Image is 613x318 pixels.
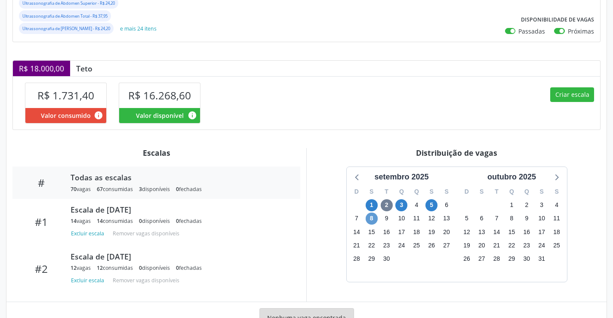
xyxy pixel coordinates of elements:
[521,226,533,238] span: quinta-feira, 16 de outubro de 2025
[424,185,439,198] div: S
[381,199,393,211] span: terça-feira, 2 de setembro de 2025
[364,185,379,198] div: S
[313,148,601,157] div: Distribuição de vagas
[551,213,563,225] span: sábado, 11 de outubro de 2025
[366,253,378,265] span: segunda-feira, 29 de setembro de 2025
[71,205,288,214] div: Escala de [DATE]
[461,239,473,251] span: domingo, 19 de outubro de 2025
[18,216,65,228] div: #1
[97,217,133,225] div: consumidas
[128,88,191,102] span: R$ 16.268,60
[349,185,364,198] div: D
[395,199,407,211] span: quarta-feira, 3 de setembro de 2025
[22,26,110,31] small: Ultrassonografia de [PERSON_NAME] - R$ 24,20
[139,217,142,225] span: 0
[551,226,563,238] span: sábado, 18 de outubro de 2025
[425,239,437,251] span: sexta-feira, 26 de setembro de 2025
[366,199,378,211] span: segunda-feira, 1 de setembro de 2025
[139,264,170,272] div: disponíveis
[18,176,65,189] div: #
[491,226,503,238] span: terça-feira, 14 de outubro de 2025
[568,27,594,36] label: Próximas
[518,27,545,36] label: Passadas
[41,111,91,120] span: Valor consumido
[176,217,179,225] span: 0
[18,262,65,275] div: #2
[459,185,474,198] div: D
[504,185,519,198] div: Q
[440,226,453,238] span: sábado, 20 de setembro de 2025
[439,185,454,198] div: S
[536,213,548,225] span: sexta-feira, 10 de outubro de 2025
[476,213,488,225] span: segunda-feira, 6 de outubro de 2025
[505,226,518,238] span: quarta-feira, 15 de outubro de 2025
[71,173,288,182] div: Todas as escalas
[176,185,202,193] div: fechadas
[371,171,432,183] div: setembro 2025
[394,185,409,198] div: Q
[97,264,133,272] div: consumidas
[489,185,504,198] div: T
[37,88,94,102] span: R$ 1.731,40
[381,253,393,265] span: terça-feira, 30 de setembro de 2025
[71,228,108,239] button: Excluir escala
[395,213,407,225] span: quarta-feira, 10 de setembro de 2025
[410,213,422,225] span: quinta-feira, 11 de setembro de 2025
[505,239,518,251] span: quarta-feira, 22 de outubro de 2025
[519,185,534,198] div: Q
[536,226,548,238] span: sexta-feira, 17 de outubro de 2025
[534,185,549,198] div: S
[476,239,488,251] span: segunda-feira, 20 de outubro de 2025
[521,239,533,251] span: quinta-feira, 23 de outubro de 2025
[176,264,179,272] span: 0
[97,185,133,193] div: consumidas
[474,185,489,198] div: S
[71,275,108,286] button: Excluir escala
[461,226,473,238] span: domingo, 12 de outubro de 2025
[351,213,363,225] span: domingo, 7 de setembro de 2025
[550,87,594,102] button: Criar escala
[440,213,453,225] span: sábado, 13 de setembro de 2025
[139,185,142,193] span: 3
[97,217,103,225] span: 14
[139,264,142,272] span: 0
[425,213,437,225] span: sexta-feira, 12 de setembro de 2025
[410,239,422,251] span: quinta-feira, 25 de setembro de 2025
[410,199,422,211] span: quinta-feira, 4 de setembro de 2025
[139,185,170,193] div: disponíveis
[381,213,393,225] span: terça-feira, 9 de setembro de 2025
[379,185,394,198] div: T
[461,253,473,265] span: domingo, 26 de outubro de 2025
[505,213,518,225] span: quarta-feira, 8 de outubro de 2025
[425,199,437,211] span: sexta-feira, 5 de setembro de 2025
[71,252,288,261] div: Escala de [DATE]
[22,13,108,19] small: Ultrassonografia de Abdomen Total - R$ 37,95
[536,239,548,251] span: sexta-feira, 24 de outubro de 2025
[71,264,91,272] div: vagas
[549,185,564,198] div: S
[381,226,393,238] span: terça-feira, 16 de setembro de 2025
[351,253,363,265] span: domingo, 28 de setembro de 2025
[425,226,437,238] span: sexta-feira, 19 de setembro de 2025
[521,213,533,225] span: quinta-feira, 9 de outubro de 2025
[536,253,548,265] span: sexta-feira, 31 de outubro de 2025
[22,0,115,6] small: Ultrassonografia de Abdomen Superior - R$ 24,20
[71,185,77,193] span: 70
[188,111,197,120] i: Valor disponível para agendamentos feitos para este serviço
[521,199,533,211] span: quinta-feira, 2 de outubro de 2025
[381,239,393,251] span: terça-feira, 23 de setembro de 2025
[395,226,407,238] span: quarta-feira, 17 de setembro de 2025
[71,217,91,225] div: vagas
[139,217,170,225] div: disponíveis
[476,226,488,238] span: segunda-feira, 13 de outubro de 2025
[536,199,548,211] span: sexta-feira, 3 de outubro de 2025
[366,226,378,238] span: segunda-feira, 15 de setembro de 2025
[136,111,184,120] span: Valor disponível
[366,239,378,251] span: segunda-feira, 22 de setembro de 2025
[476,253,488,265] span: segunda-feira, 27 de outubro de 2025
[521,13,594,27] label: Disponibilidade de vagas
[176,264,202,272] div: fechadas
[71,217,77,225] span: 14
[521,253,533,265] span: quinta-feira, 30 de outubro de 2025
[13,61,70,76] div: R$ 18.000,00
